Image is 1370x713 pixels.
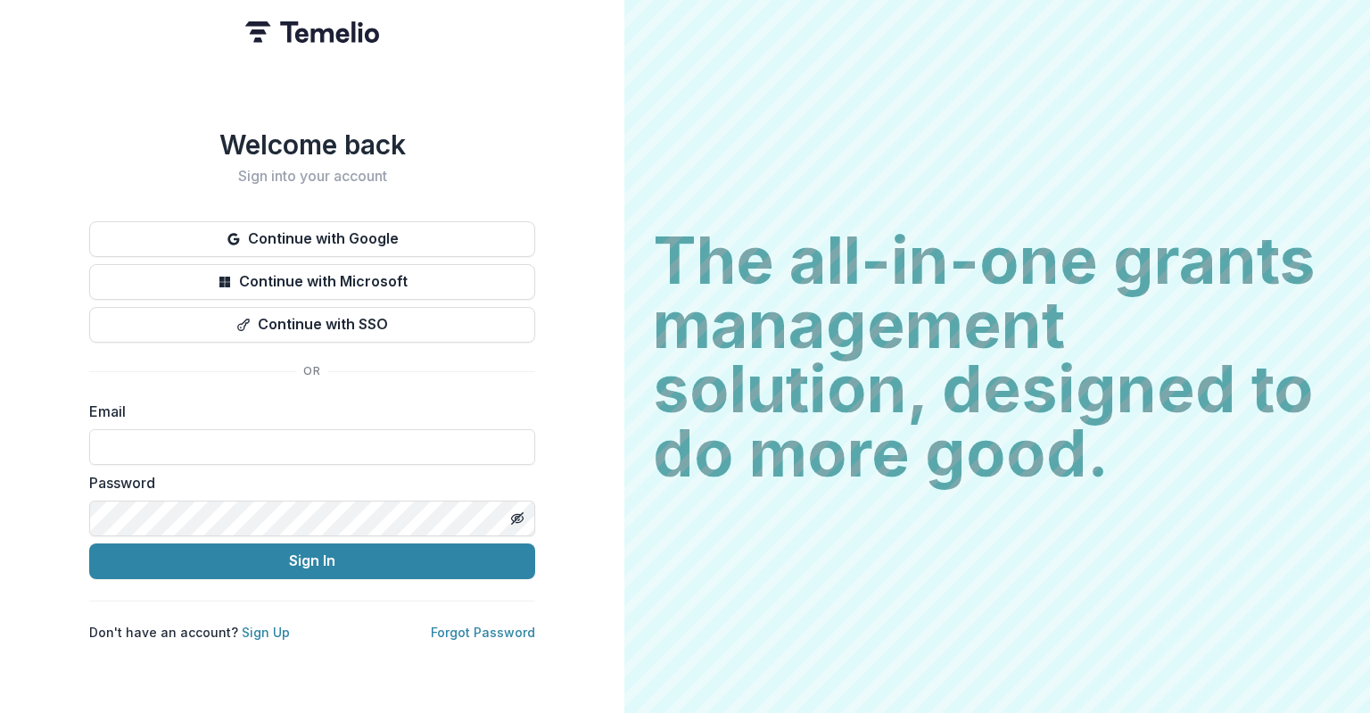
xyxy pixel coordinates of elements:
button: Sign In [89,543,535,579]
h2: Sign into your account [89,168,535,185]
button: Toggle password visibility [503,504,532,533]
button: Continue with Google [89,221,535,257]
h1: Welcome back [89,129,535,161]
a: Sign Up [242,625,290,640]
button: Continue with SSO [89,307,535,343]
a: Forgot Password [431,625,535,640]
label: Password [89,472,524,493]
img: Temelio [245,21,379,43]
p: Don't have an account? [89,623,290,642]
label: Email [89,401,524,422]
button: Continue with Microsoft [89,264,535,300]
